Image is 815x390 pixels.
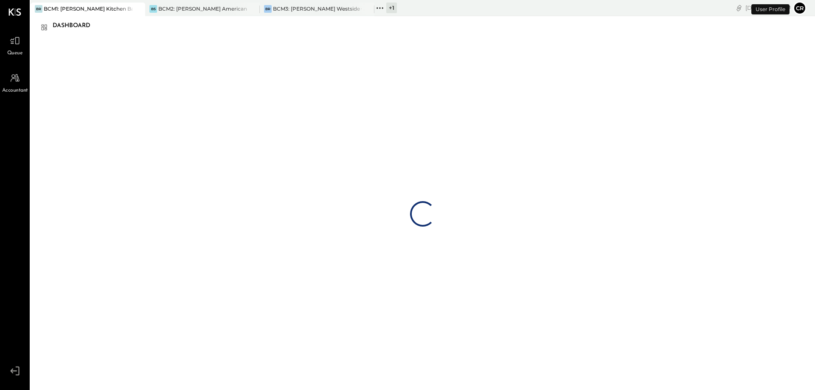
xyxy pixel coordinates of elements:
div: BR [264,5,272,13]
div: [DATE] [745,4,791,12]
span: Queue [7,50,23,57]
div: BCM3: [PERSON_NAME] Westside Grill [273,5,362,12]
div: BR [35,5,42,13]
div: BS [149,5,157,13]
div: copy link [735,3,743,12]
div: BCM1: [PERSON_NAME] Kitchen Bar Market [44,5,132,12]
a: Queue [0,33,29,57]
div: User Profile [751,4,790,14]
div: Dashboard [53,19,99,33]
span: Accountant [2,87,28,95]
div: + 1 [386,3,397,13]
div: BCM2: [PERSON_NAME] American Cooking [158,5,247,12]
button: cr [793,1,807,15]
a: Accountant [0,70,29,95]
